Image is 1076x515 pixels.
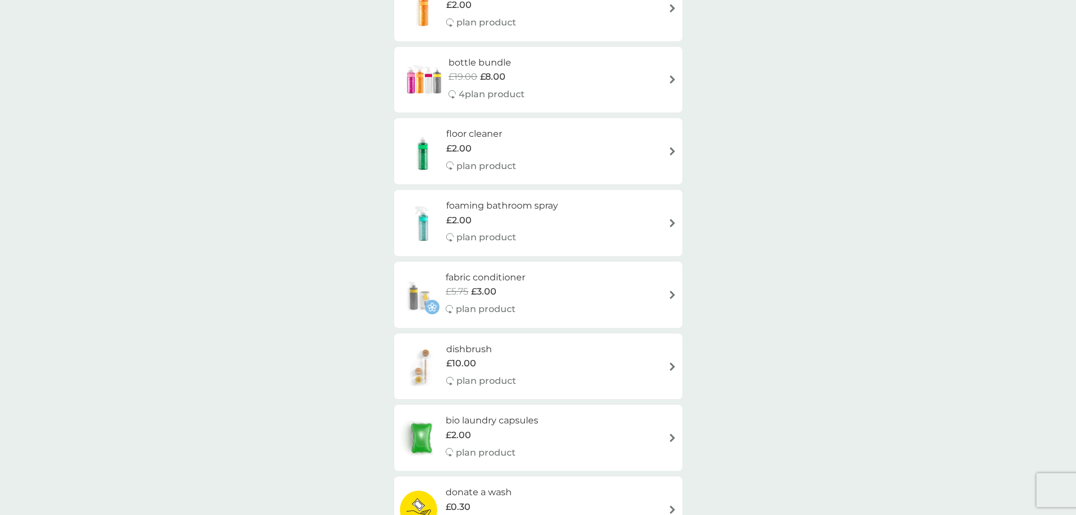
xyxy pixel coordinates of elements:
span: £19.00 [448,70,477,84]
img: fabric conditioner [400,275,439,314]
img: floor cleaner [400,132,446,171]
p: plan product [456,374,516,388]
img: arrow right [668,75,677,84]
h6: foaming bathroom spray [446,198,558,213]
span: £2.00 [446,141,472,156]
img: foaming bathroom spray [400,204,446,243]
span: £5.75 [446,284,468,299]
h6: fabric conditioner [446,270,525,285]
img: arrow right [668,147,677,155]
img: arrow right [668,505,677,514]
img: arrow right [668,291,677,299]
p: plan product [456,15,516,30]
img: dishbrush [400,347,446,386]
img: arrow right [668,4,677,12]
p: plan product [456,302,516,317]
img: arrow right [668,362,677,371]
h6: dishbrush [446,342,516,357]
span: £0.30 [446,500,471,514]
span: £2.00 [446,428,471,443]
h6: bio laundry capsules [446,413,538,428]
span: £2.00 [446,213,472,228]
p: plan product [456,159,516,174]
img: bio laundry capsules [400,418,443,458]
h6: floor cleaner [446,127,516,141]
p: plan product [456,445,516,460]
h6: bottle bundle [448,55,525,70]
span: £3.00 [471,284,496,299]
span: £10.00 [446,356,476,371]
img: arrow right [668,219,677,227]
img: arrow right [668,434,677,442]
span: £8.00 [480,70,506,84]
img: bottle bundle [400,60,449,99]
p: plan product [456,230,516,245]
h6: donate a wash [446,485,512,500]
p: 4 plan product [459,87,525,102]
